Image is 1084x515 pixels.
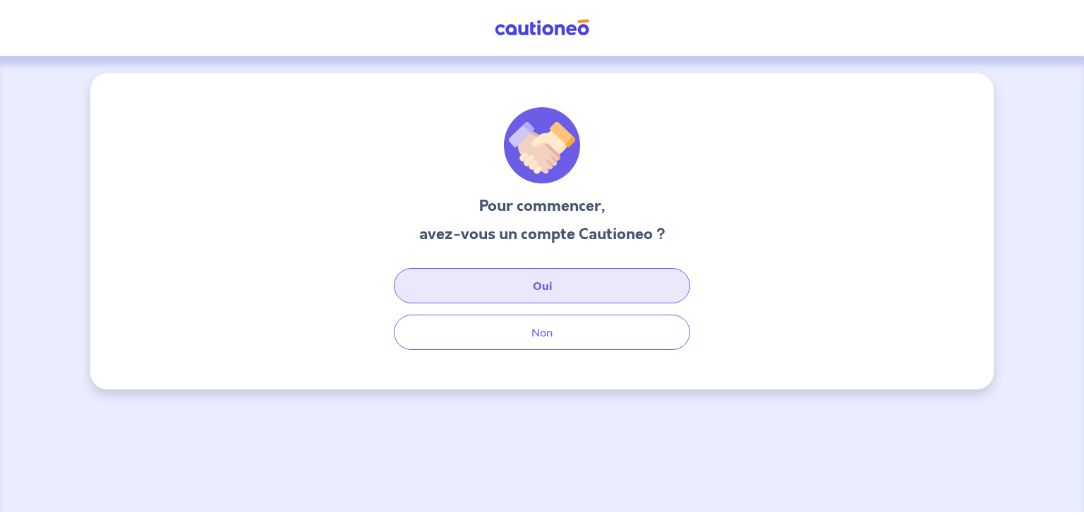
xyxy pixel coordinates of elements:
[419,223,666,246] h3: avez-vous un compte Cautioneo ?
[504,107,580,183] img: illu_welcome.svg
[419,195,666,217] h3: Pour commencer,
[394,315,690,350] button: Non
[489,19,595,37] img: Cautioneo
[394,268,690,303] button: Oui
